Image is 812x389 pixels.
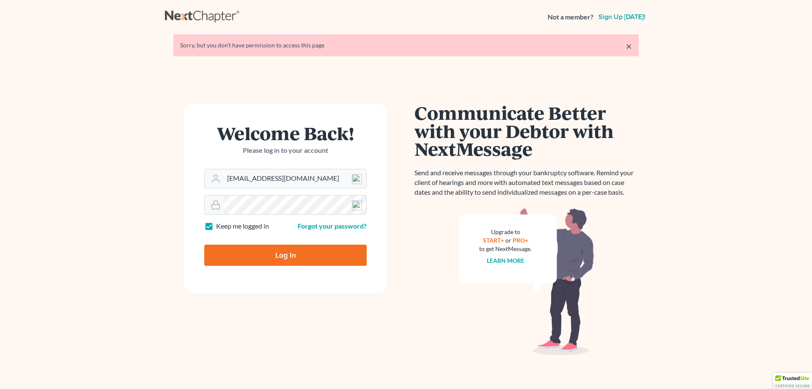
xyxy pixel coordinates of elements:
a: Learn more [487,257,524,264]
a: Sign up [DATE]! [597,14,647,20]
input: Log In [204,245,367,266]
img: npw-badge-icon-locked.svg [352,174,362,184]
a: START+ [483,237,504,244]
h1: Welcome Back! [204,124,367,142]
a: Forgot your password? [298,222,367,230]
div: to get NextMessage. [479,245,532,253]
label: Keep me logged in [216,221,269,231]
a: PRO+ [513,237,528,244]
strong: Not a member? [548,12,593,22]
img: npw-badge-icon-locked.svg [352,200,362,210]
input: Email Address [224,169,366,188]
h1: Communicate Better with your Debtor with NextMessage [414,104,639,158]
span: or [505,237,511,244]
div: Sorry, but you don't have permission to access this page [180,41,632,50]
div: Upgrade to [479,228,532,236]
a: × [626,41,632,51]
p: Send and receive messages through your bankruptcy software. Remind your client of hearings and mo... [414,168,639,197]
img: nextmessage_bg-59042aed3d76b12b5cd301f8e5b87938c9018125f34e5fa2b7a6b67550977c72.svg [459,207,594,356]
div: TrustedSite Certified [773,373,812,389]
p: Please log in to your account [204,146,367,155]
